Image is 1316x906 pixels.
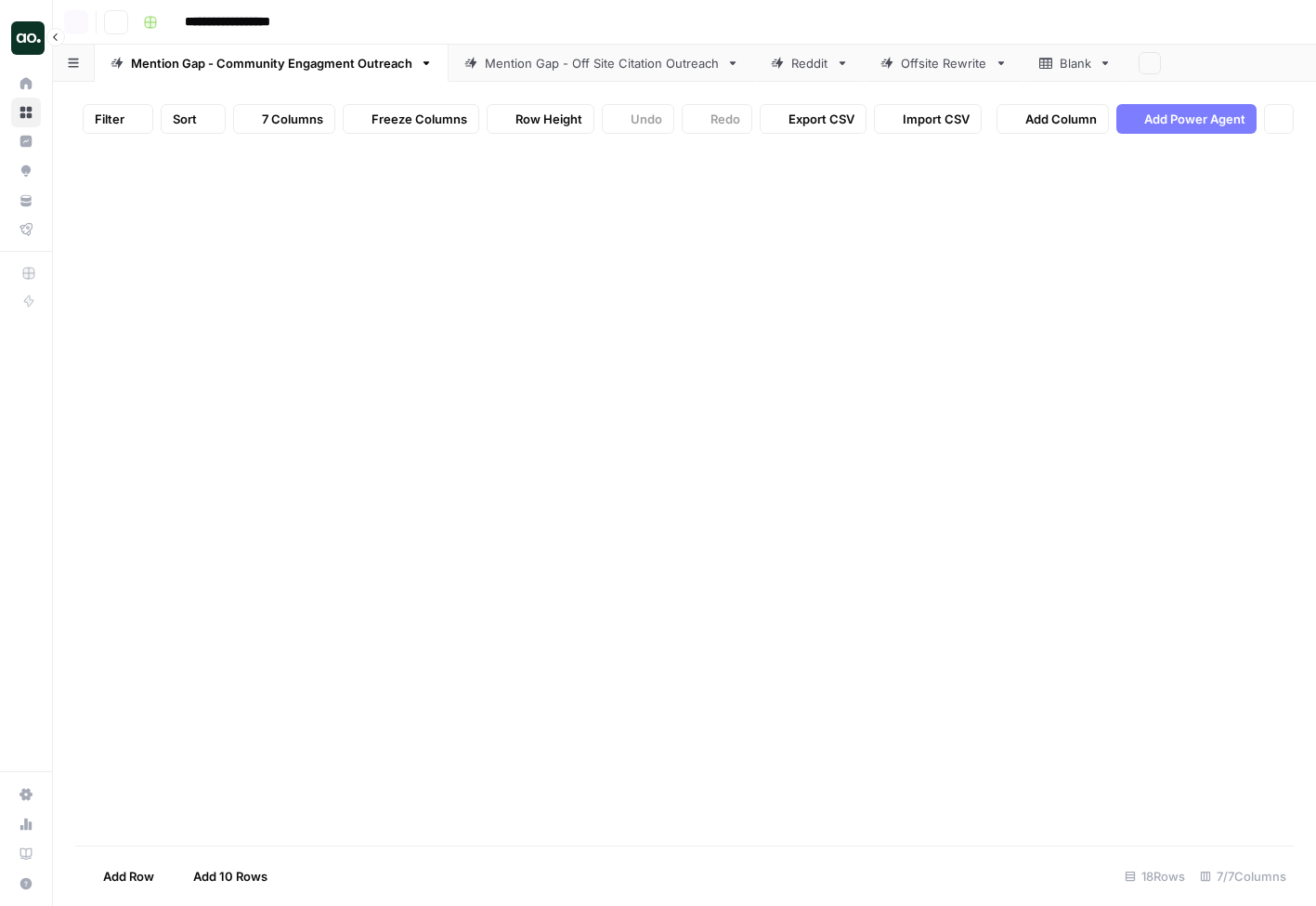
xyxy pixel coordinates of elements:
button: Import CSV [874,104,982,134]
button: Add Column [997,104,1109,134]
a: Mention Gap - Community Engagment Outreach [95,45,449,82]
span: 7 Columns [262,110,323,128]
span: Filter [95,110,124,128]
div: Blank [1060,54,1091,72]
a: Your Data [11,186,41,216]
span: Add Column [1025,110,1097,128]
a: Browse [11,98,41,127]
button: Redo [682,104,752,134]
div: Offsite Rewrite [901,54,987,72]
span: Export CSV [788,110,854,128]
a: Opportunities [11,156,41,186]
span: Add Power Agent [1144,110,1245,128]
img: Dillon Test Logo [11,21,45,55]
a: Home [11,69,41,98]
button: 7 Columns [233,104,335,134]
button: Sort [161,104,226,134]
button: Add Power Agent [1116,104,1257,134]
span: Freeze Columns [371,110,467,128]
span: Import CSV [903,110,970,128]
div: Mention Gap - Community Engagment Outreach [131,54,412,72]
span: Redo [710,110,740,128]
button: Add Row [75,861,165,891]
div: 18 Rows [1117,861,1192,891]
a: Blank [1023,45,1127,82]
button: Freeze Columns [343,104,479,134]
a: Offsite Rewrite [865,45,1023,82]
div: 7/7 Columns [1192,861,1294,891]
a: Insights [11,126,41,156]
span: Sort [173,110,197,128]
button: Filter [83,104,153,134]
button: Undo [602,104,674,134]
button: Workspace: Dillon Test [11,15,41,61]
div: Mention Gap - Off Site Citation Outreach [485,54,719,72]
a: Reddit [755,45,865,82]
a: Settings [11,780,41,809]
a: Flightpath [11,215,41,244]
button: Add 10 Rows [165,861,279,891]
a: Learning Hub [11,839,41,869]
a: Usage [11,809,41,839]
button: Export CSV [760,104,866,134]
span: Row Height [515,110,582,128]
span: Add 10 Rows [193,867,267,886]
a: Mention Gap - Off Site Citation Outreach [449,45,755,82]
span: Undo [631,110,662,128]
span: Add Row [103,867,154,886]
div: Reddit [791,54,828,72]
button: Row Height [487,104,594,134]
button: Help + Support [11,869,41,899]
